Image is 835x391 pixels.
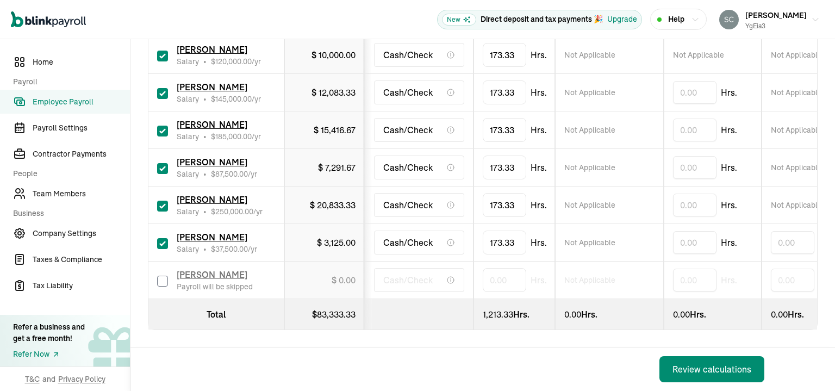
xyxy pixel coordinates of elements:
[211,94,252,104] span: $
[203,206,207,217] span: •
[177,82,247,92] span: [PERSON_NAME]
[177,94,199,104] span: Salary
[211,131,261,142] span: /yr
[211,207,253,216] span: $
[317,200,356,210] span: 20,833.33
[211,244,248,254] span: $
[211,56,261,67] span: /yr
[318,161,356,174] div: $
[203,169,207,179] span: •
[319,49,356,60] span: 10,000.00
[745,10,807,20] span: [PERSON_NAME]
[177,232,247,243] span: [PERSON_NAME]
[203,131,207,142] span: •
[215,94,252,104] span: 145,000.00
[745,21,807,31] div: YgEia3
[211,169,257,179] span: /yr
[319,87,356,98] span: 12,083.33
[654,274,835,391] iframe: Chat Widget
[11,4,86,35] nav: Global
[324,237,356,248] span: 3,125.00
[339,275,356,286] span: 0.00
[314,123,356,136] div: $
[442,14,476,26] span: New
[650,9,707,30] button: Help
[215,207,253,216] span: 250,000.00
[177,169,199,179] span: Salary
[310,198,356,212] div: $
[211,94,261,104] span: /yr
[177,206,199,217] span: Salary
[177,244,199,255] span: Salary
[177,119,247,130] span: [PERSON_NAME]
[211,57,252,66] span: $
[177,194,247,205] span: [PERSON_NAME]
[203,244,207,255] span: •
[332,274,356,287] div: $
[177,269,247,280] span: [PERSON_NAME]
[177,131,199,142] span: Salary
[211,169,248,179] span: $
[157,308,275,321] div: Total
[294,308,356,321] div: $
[177,56,199,67] span: Salary
[311,48,356,61] div: $
[317,236,356,249] div: $
[668,14,684,25] span: Help
[211,206,263,217] span: /yr
[321,125,356,135] span: 15,416.67
[203,94,207,104] span: •
[215,132,252,141] span: 185,000.00
[311,86,356,99] div: $
[177,44,247,55] span: [PERSON_NAME]
[481,14,603,25] p: Direct deposit and tax payments 🎉
[607,14,637,25] button: Upgrade
[211,132,252,141] span: $
[203,56,207,67] span: •
[325,162,356,173] span: 7,291.67
[177,157,247,167] span: [PERSON_NAME]
[215,169,248,179] span: 87,500.00
[211,244,257,255] span: /yr
[215,57,252,66] span: 120,000.00
[215,244,248,254] span: 37,500.00
[177,281,253,292] div: Payroll will be skipped
[715,6,824,33] button: [PERSON_NAME]YgEia3
[317,309,356,320] span: 83,333.33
